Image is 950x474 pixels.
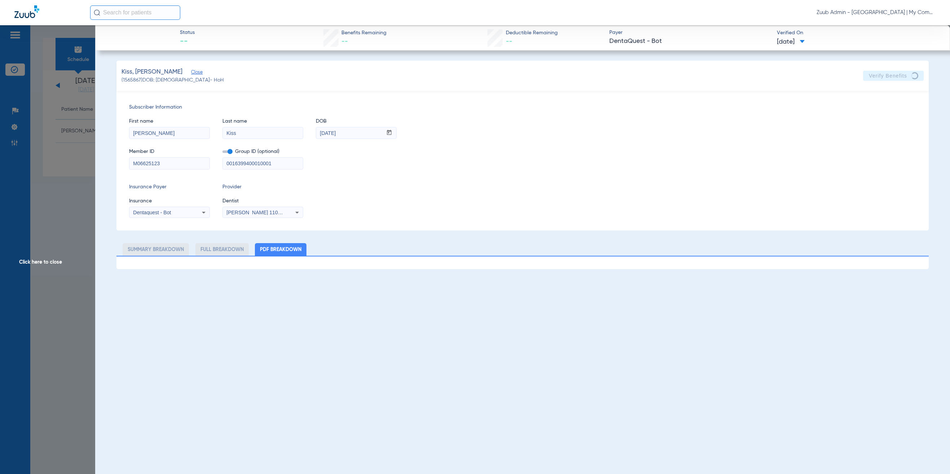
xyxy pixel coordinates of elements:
span: Zuub Admin - [GEOGRAPHIC_DATA] | My Community Dental Centers [817,9,936,16]
span: Dentist [222,197,303,205]
span: -- [506,38,512,45]
iframe: Chat Widget [914,439,950,474]
span: Provider [222,183,303,191]
li: Summary Breakdown [123,243,189,256]
span: -- [341,38,348,45]
span: Group ID (optional) [222,148,303,155]
li: PDF Breakdown [255,243,306,256]
button: Open calendar [382,127,396,139]
span: Payer [609,29,770,36]
span: DOB [316,118,397,125]
span: Last name [222,118,303,125]
span: First name [129,118,210,125]
span: [PERSON_NAME] 1104493667 [226,210,297,215]
span: Deductible Remaining [506,29,558,37]
span: -- [180,37,195,47]
img: Zuub Logo [14,5,39,18]
span: (1565867) DOB: [DEMOGRAPHIC_DATA] - HoH [121,76,224,84]
span: Subscriber Information [129,104,916,111]
img: Search Icon [94,9,100,16]
span: Benefits Remaining [341,29,386,37]
input: Search for patients [90,5,180,20]
span: Kiss, [PERSON_NAME] [121,67,182,76]
span: Insurance Payer [129,183,210,191]
span: Insurance [129,197,210,205]
span: Dentaquest - Bot [133,210,171,215]
span: DentaQuest - Bot [609,37,770,46]
span: Status [180,29,195,36]
span: [DATE] [777,38,805,47]
span: Verified On [777,29,938,37]
li: Full Breakdown [195,243,249,256]
span: Member ID [129,148,210,155]
span: Close [191,70,198,76]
